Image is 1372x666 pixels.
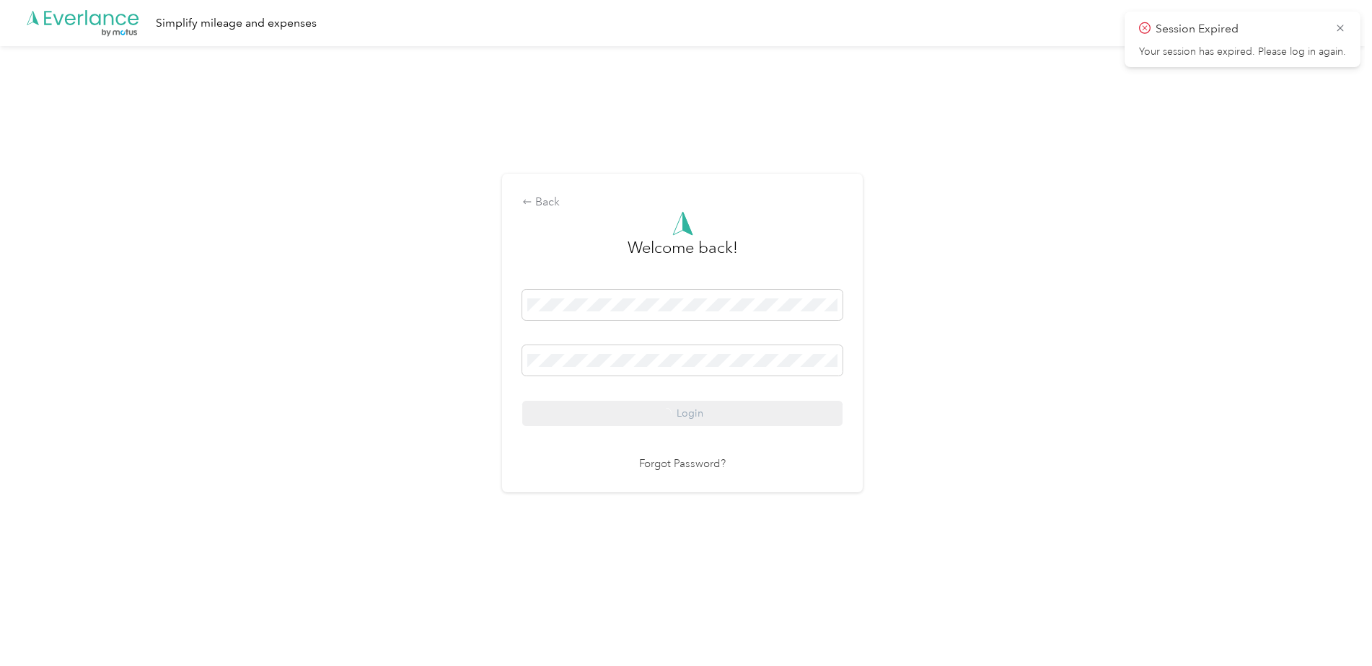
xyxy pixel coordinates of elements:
[628,236,738,275] h3: greeting
[522,194,843,211] div: Back
[1156,20,1324,38] p: Session Expired
[639,456,726,473] a: Forgot Password?
[1139,45,1346,58] p: Your session has expired. Please log in again.
[156,14,317,32] div: Simplify mileage and expenses
[1291,585,1372,666] iframe: Everlance-gr Chat Button Frame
